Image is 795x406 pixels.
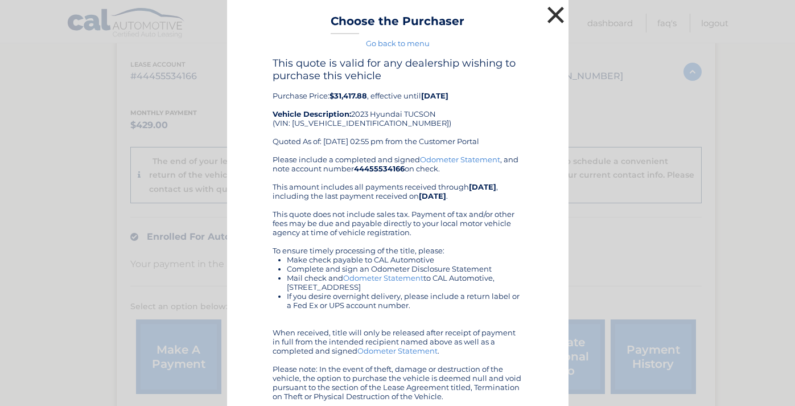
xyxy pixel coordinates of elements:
[287,264,523,273] li: Complete and sign an Odometer Disclosure Statement
[273,155,523,401] div: Please include a completed and signed , and note account number on check. This amount includes al...
[331,14,464,34] h3: Choose the Purchaser
[545,3,567,26] button: ×
[329,91,367,100] b: $31,417.88
[287,292,523,310] li: If you desire overnight delivery, please include a return label or a Fed Ex or UPS account number.
[287,255,523,264] li: Make check payable to CAL Automotive
[273,57,523,155] div: Purchase Price: , effective until 2023 Hyundai TUCSON (VIN: [US_VEHICLE_IDENTIFICATION_NUMBER]) Q...
[287,273,523,292] li: Mail check and to CAL Automotive, [STREET_ADDRESS]
[421,91,448,100] b: [DATE]
[343,273,423,282] a: Odometer Statement
[420,155,500,164] a: Odometer Statement
[419,191,446,200] b: [DATE]
[354,164,405,173] b: 44455534166
[357,346,438,355] a: Odometer Statement
[273,57,523,82] h4: This quote is valid for any dealership wishing to purchase this vehicle
[273,109,351,118] strong: Vehicle Description:
[366,39,430,48] a: Go back to menu
[469,182,496,191] b: [DATE]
